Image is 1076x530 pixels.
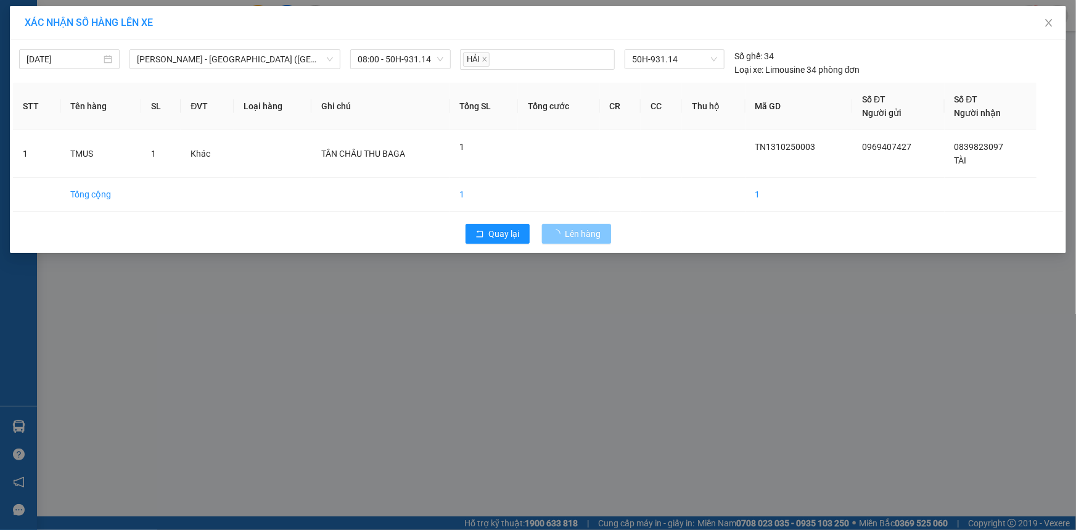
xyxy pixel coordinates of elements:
th: STT [13,83,60,130]
th: CC [641,83,682,130]
span: rollback [475,230,484,239]
button: rollbackQuay lại [466,224,530,244]
span: 0839823097 [955,142,1004,152]
button: Lên hàng [542,224,611,244]
td: 1 [450,178,519,212]
th: ĐVT [181,83,233,130]
span: loading [552,230,565,238]
span: Số ĐT [955,94,978,104]
span: TÀI [955,155,967,165]
span: XÁC NHẬN SỐ HÀNG LÊN XE [25,17,153,28]
span: 1 [460,142,465,152]
th: SL [141,83,181,130]
th: Tên hàng [60,83,141,130]
span: Lên hàng [565,227,601,241]
span: TN1310250003 [755,142,816,152]
span: TÂN CHÂU THU BAGA [321,149,405,159]
span: HẢI [463,52,490,67]
td: Tổng cộng [60,178,141,212]
span: 50H-931.14 [632,50,717,68]
th: Thu hộ [682,83,745,130]
td: 1 [13,130,60,178]
th: Mã GD [745,83,853,130]
th: Tổng cước [518,83,599,130]
th: Loại hàng [234,83,312,130]
td: TMUS [60,130,141,178]
th: Ghi chú [311,83,450,130]
th: Tổng SL [450,83,519,130]
div: 34 [734,49,774,63]
span: close [482,56,488,62]
button: Close [1032,6,1066,41]
span: down [326,56,334,63]
span: Người nhận [955,108,1001,118]
span: Loại xe: [734,63,763,77]
span: close [1044,18,1054,28]
td: Khác [181,130,233,178]
span: 1 [151,149,156,159]
span: Số ghế: [734,49,762,63]
span: Số ĐT [862,94,885,104]
span: 0969407427 [862,142,911,152]
th: CR [600,83,641,130]
span: Quay lại [489,227,520,241]
span: Người gửi [862,108,901,118]
span: Hồ Chí Minh - Tân Châu (Giường) [137,50,333,68]
input: 13/10/2025 [27,52,101,66]
span: 08:00 - 50H-931.14 [358,50,443,68]
td: 1 [745,178,853,212]
div: Limousine 34 phòng đơn [734,63,860,77]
